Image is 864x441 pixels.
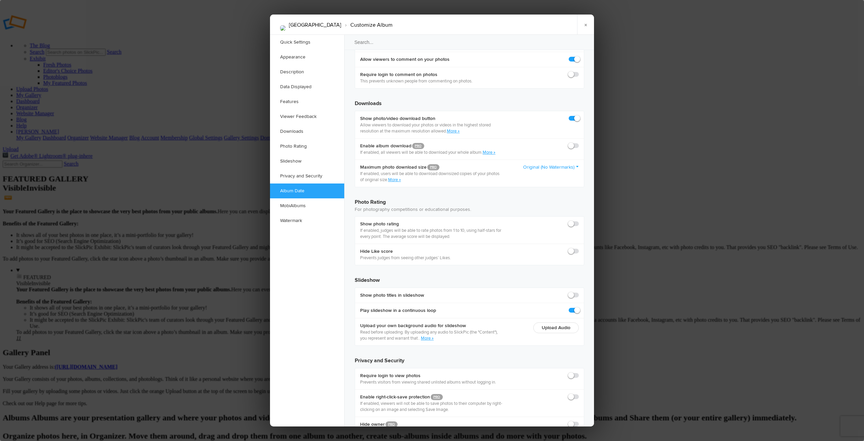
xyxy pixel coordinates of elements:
b: Upload your own background audio for slideshow [360,322,502,329]
p: Allow viewers to download your photos or videos in the highest stored resolution at the maximum r... [360,122,502,134]
p: Read before uploading. By uploading any audio to SlickPic (the "Content"), you represent and warr... [360,329,502,341]
a: More » [388,177,401,182]
p: For photography competitions or educational purposes. [355,206,584,213]
b: Play slideshow in a continuous loop [360,307,436,314]
p: If enabled, all viewers will be able to download your whole album. [360,149,495,155]
p: If enabled, users will be able to download downsized copies of your photos of original size. [360,171,502,183]
a: PRO [431,394,443,400]
a: Quick Settings [270,35,344,50]
b: Enable right-click-save protection [360,394,502,400]
a: Viewer Feedback [270,109,344,124]
a: Downloads [270,124,344,139]
a: Upload Audio [542,325,570,330]
b: Show photo rating [360,221,502,227]
a: Original (No Watermarks) [523,164,579,171]
a: MobiAlbums [270,198,344,213]
a: More » [483,150,495,155]
li: Customize Album [341,19,393,31]
b: Require login to comment on photos [360,71,473,78]
b: Show photo titles in slideshow [360,292,424,299]
a: PRO [385,421,398,427]
b: Hide Like score [360,248,451,255]
b: Hide owner [360,421,502,428]
b: Allow viewers to comment on your photos [360,56,450,63]
h3: Privacy and Security [355,351,584,365]
a: More » [421,336,434,341]
p: If enabled, viewers will not be able to save photos to their computer by right-clicking on an ima... [360,400,502,413]
a: PRO [412,143,424,149]
b: Maximum photo download size [360,164,502,171]
a: Privacy and Security [270,169,344,183]
a: Photo Rating [270,139,344,154]
h3: Downloads [355,94,584,107]
a: Watermark [270,213,344,228]
a: PRO [427,164,439,170]
input: Search... [344,34,595,50]
img: 10Rangoon02-Modifier.jpg [280,25,286,31]
a: Album Date [270,183,344,198]
b: Show photo/video download button [360,115,502,122]
span: .. [418,336,421,341]
a: Appearance [270,50,344,65]
h3: Slideshow [355,271,584,284]
a: × [577,15,594,35]
b: Enable album download [360,143,495,149]
a: More » [447,128,460,134]
a: Data Displayed [270,79,344,94]
a: Description [270,65,344,79]
sp-upload-button: Upload Audio [533,322,579,333]
a: Features [270,94,344,109]
p: Prevents judges from seeing other judges’ Likes. [360,255,451,261]
li: [GEOGRAPHIC_DATA] [289,19,341,31]
h3: Photo Rating [355,193,584,206]
p: If enabled, judges will be able to rate photos from 1 to 10, using half-stars for every point. Th... [360,227,502,240]
p: Prevents visitors from viewing shared unlisted albums without logging in. [360,379,496,385]
b: Require login to view photos [360,372,496,379]
p: This prevents unknown people from commenting on photos. [360,78,473,84]
a: Slideshow [270,154,344,169]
